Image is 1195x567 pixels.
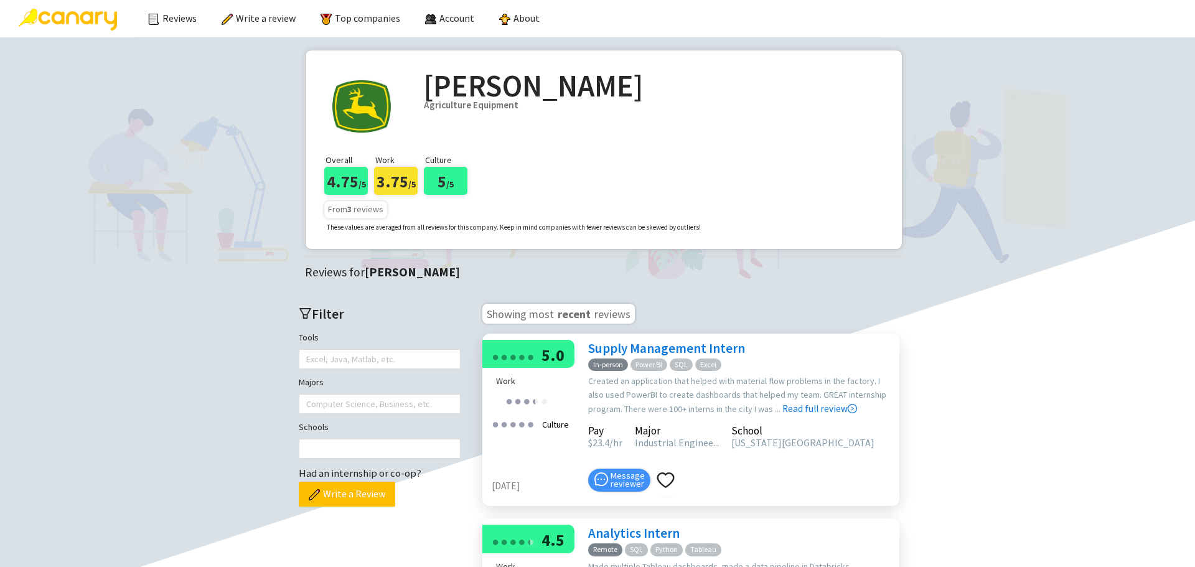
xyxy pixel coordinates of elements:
button: Write a Review [299,482,395,507]
img: pencil.png [309,489,320,500]
div: ● [518,532,525,551]
div: ● [514,391,522,410]
p: These values are averaged from all reviews for this company. Keep in mind companies with fewer re... [327,222,701,233]
div: Created an application that helped with material flow problems in the factory. I also used PowerB... [588,374,893,416]
label: Schools [299,420,329,434]
span: SQL [670,358,693,372]
a: Supply Management Intern [588,340,745,357]
div: Agriculture Equipment [424,98,883,113]
span: Message reviewer [611,472,645,488]
div: Reviews for [305,263,909,282]
p: Culture [425,153,474,167]
span: [US_STATE][GEOGRAPHIC_DATA] [731,436,874,449]
label: Tools [299,330,319,344]
div: Major [635,426,719,435]
a: Write a review [222,12,296,24]
span: Account [439,12,474,24]
span: Write a Review [323,486,385,502]
div: Culture [538,414,573,435]
div: ● [532,391,539,410]
span: /5 [446,179,454,190]
div: ● [500,414,508,433]
span: 4.5 [541,530,565,550]
div: ● [518,347,525,366]
div: ● [492,532,499,551]
span: $ [588,436,593,449]
strong: [PERSON_NAME] [365,265,460,279]
span: /5 [408,179,416,190]
div: ● [492,347,499,366]
span: Excel [695,358,721,372]
span: Tableau [685,543,721,556]
a: Reviews [148,12,197,24]
h3: Showing most reviews [482,304,635,324]
a: Read full review [782,340,857,415]
span: Power BI [630,358,667,372]
p: Work [375,153,424,167]
a: Top companies [321,12,400,24]
div: ● [492,414,499,433]
h2: [PERSON_NAME] [424,69,883,103]
a: Analytics Intern [588,525,680,541]
input: Tools [306,352,309,367]
img: Company Logo [324,69,399,144]
div: Work [496,374,569,388]
div: ● [540,391,548,410]
span: /hr [609,436,622,449]
div: 5 [424,167,467,195]
span: right-circle [848,404,857,413]
span: filter [299,307,312,320]
b: 3 [347,204,352,215]
span: /5 [358,179,366,190]
span: heart [657,471,675,489]
span: Python [650,543,683,556]
span: Industrial Enginee... [635,436,719,449]
span: 23.4 [588,436,609,449]
div: 4.75 [324,167,368,195]
div: ● [527,414,534,433]
span: In-person [588,358,628,372]
div: ● [523,391,530,410]
div: Pay [588,426,622,435]
div: ● [509,532,517,551]
div: ● [500,532,508,551]
div: 3.75 [374,167,418,195]
div: School [731,426,874,435]
p: Overall [326,153,374,167]
div: ● [500,347,508,366]
div: [DATE] [492,479,582,494]
div: ● [527,532,530,551]
span: message [594,472,608,486]
div: ● [509,347,517,366]
div: ● [532,391,535,410]
label: Majors [299,375,324,389]
h2: Filter [299,304,461,324]
span: From reviews [328,204,383,215]
a: About [499,12,540,24]
div: ● [505,391,513,410]
img: Canary Logo [19,9,117,30]
span: recent [556,305,592,320]
div: ● [518,414,525,433]
span: 5.0 [541,345,565,365]
img: people.png [425,14,436,25]
div: ● [527,347,534,366]
div: ● [509,414,517,433]
div: ● [527,532,534,551]
span: Had an internship or co-op? [299,466,421,480]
